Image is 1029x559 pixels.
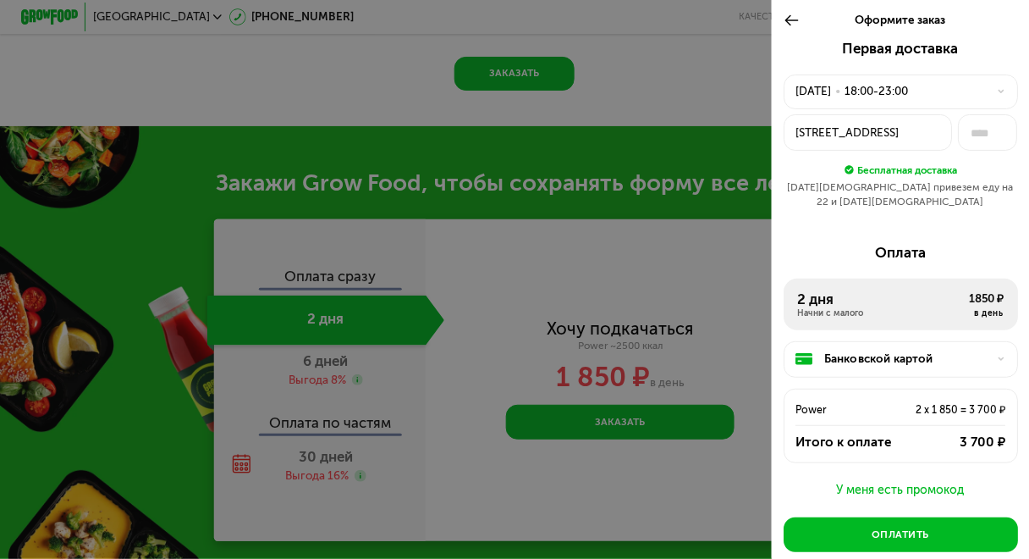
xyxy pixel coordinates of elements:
div: Банковской картой [824,351,988,368]
div: Первая доставка [784,40,1018,57]
div: [DATE][DEMOGRAPHIC_DATA] привезем еду на 22 и [DATE][DEMOGRAPHIC_DATA] [784,180,1018,209]
button: У меня есть промокод [784,480,1018,501]
div: 3 700 ₽ [911,434,1005,451]
div: Оплатить [872,528,929,542]
div: Бесплатная доставка [857,162,957,178]
div: Power [795,401,879,418]
div: [DATE] [795,83,831,100]
div: Оплата [784,244,1018,261]
div: 2 дня [797,291,969,307]
div: 18:00-23:00 [845,83,908,100]
div: Итого к оплате [795,434,911,451]
div: Начни с малого [797,307,969,319]
div: 1850 ₽ [970,291,1004,307]
span: Оформите заказ [855,13,945,27]
div: [STREET_ADDRESS] [795,125,939,141]
div: в день [970,307,1004,319]
div: 2 x 1 850 = 3 700 ₽ [879,401,1005,418]
button: [STREET_ADDRESS] [784,114,952,151]
button: Оплатить [784,517,1018,552]
div: • [835,83,840,100]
